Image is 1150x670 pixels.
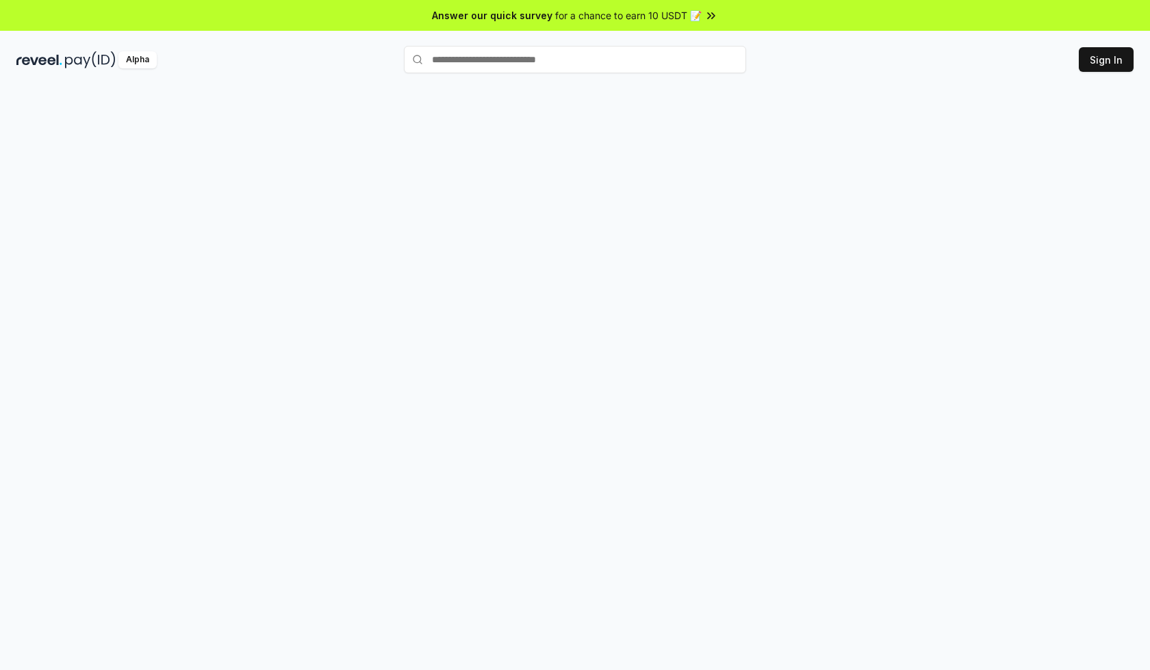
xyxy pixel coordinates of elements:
[555,8,702,23] span: for a chance to earn 10 USDT 📝
[1079,47,1134,72] button: Sign In
[16,51,62,68] img: reveel_dark
[65,51,116,68] img: pay_id
[432,8,552,23] span: Answer our quick survey
[118,51,157,68] div: Alpha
